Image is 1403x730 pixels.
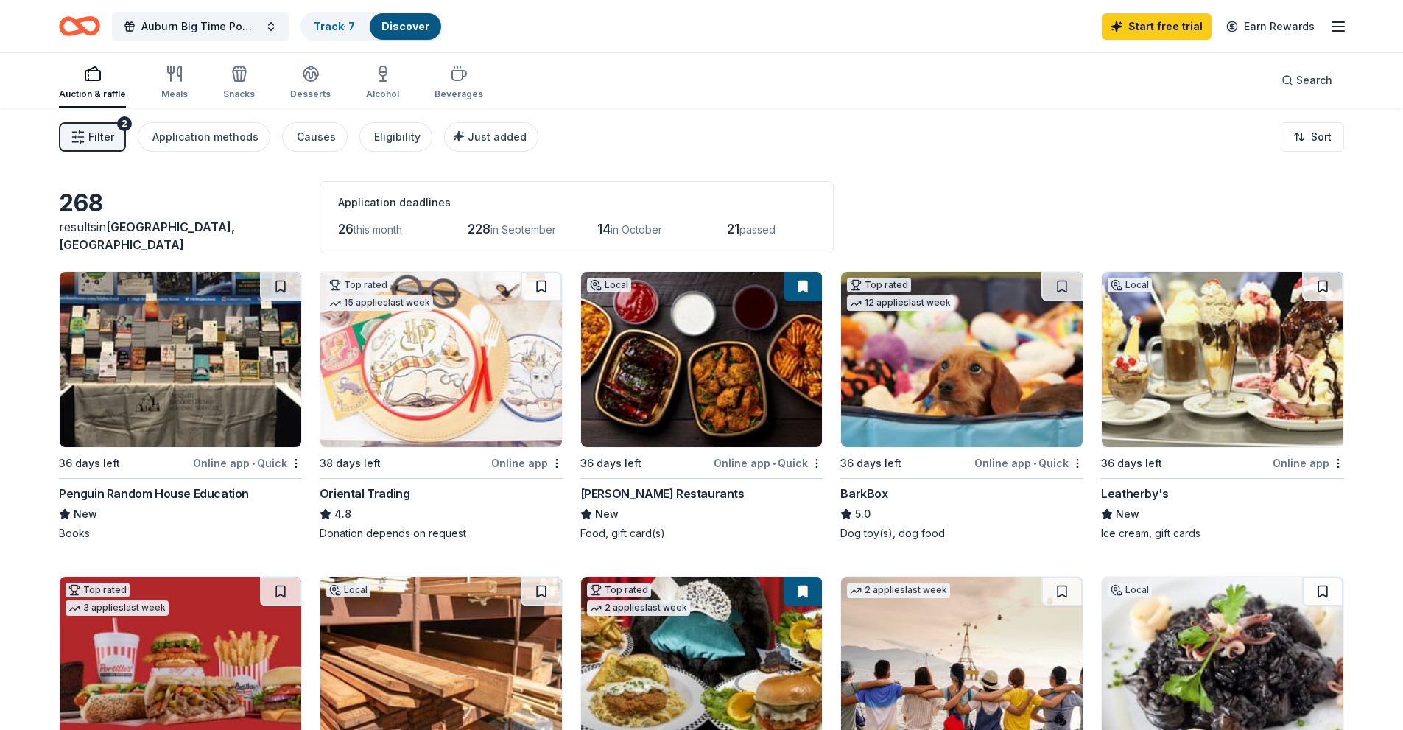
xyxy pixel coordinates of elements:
[1296,71,1332,89] span: Search
[374,128,421,146] div: Eligibility
[152,128,259,146] div: Application methods
[320,272,562,447] img: Image for Oriental Trading
[314,20,355,32] a: Track· 7
[1270,66,1344,95] button: Search
[252,457,255,469] span: •
[66,583,130,597] div: Top rated
[59,122,126,152] button: Filter2
[59,455,120,472] div: 36 days left
[138,122,270,152] button: Application methods
[1311,128,1332,146] span: Sort
[595,505,619,523] span: New
[435,88,483,100] div: Beverages
[840,271,1083,541] a: Image for BarkBoxTop rated12 applieslast week36 days leftOnline app•QuickBarkBox5.0Dog toy(s), do...
[359,122,432,152] button: Eligibility
[117,116,132,131] div: 2
[290,59,331,108] button: Desserts
[840,485,887,502] div: BarkBox
[468,221,490,236] span: 228
[587,583,651,597] div: Top rated
[193,454,302,472] div: Online app Quick
[338,221,354,236] span: 26
[59,9,100,43] a: Home
[1108,583,1152,597] div: Local
[59,88,126,100] div: Auction & raffle
[597,221,611,236] span: 14
[338,194,815,211] div: Application deadlines
[1281,122,1344,152] button: Sort
[1116,505,1139,523] span: New
[320,485,410,502] div: Oriental Trading
[320,526,563,541] div: Donation depends on request
[334,505,351,523] span: 4.8
[444,122,538,152] button: Just added
[855,505,871,523] span: 5.0
[223,88,255,100] div: Snacks
[74,505,97,523] span: New
[1217,13,1323,40] a: Earn Rewards
[1108,278,1152,292] div: Local
[141,18,259,35] span: Auburn Big Time Pow Wow
[59,220,235,252] span: in
[59,526,302,541] div: Books
[59,220,235,252] span: [GEOGRAPHIC_DATA], [GEOGRAPHIC_DATA]
[847,278,911,292] div: Top rated
[326,583,370,597] div: Local
[1033,457,1036,469] span: •
[587,278,631,292] div: Local
[773,457,776,469] span: •
[300,12,443,41] button: Track· 7Discover
[435,59,483,108] button: Beverages
[580,455,641,472] div: 36 days left
[840,455,901,472] div: 36 days left
[59,271,302,541] a: Image for Penguin Random House Education36 days leftOnline app•QuickPenguin Random House Educatio...
[1101,455,1162,472] div: 36 days left
[60,272,301,447] img: Image for Penguin Random House Education
[1102,272,1343,447] img: Image for Leatherby's
[847,295,954,311] div: 12 applies last week
[59,59,126,108] button: Auction & raffle
[366,88,399,100] div: Alcohol
[841,272,1083,447] img: Image for BarkBox
[1273,454,1344,472] div: Online app
[847,583,950,598] div: 2 applies last week
[59,485,249,502] div: Penguin Random House Education
[974,454,1083,472] div: Online app Quick
[326,295,433,311] div: 15 applies last week
[320,271,563,541] a: Image for Oriental TradingTop rated15 applieslast week38 days leftOnline appOriental Trading4.8Do...
[490,223,556,236] span: in September
[88,128,114,146] span: Filter
[727,221,739,236] span: 21
[161,59,188,108] button: Meals
[366,59,399,108] button: Alcohol
[1101,526,1344,541] div: Ice cream, gift cards
[580,485,745,502] div: [PERSON_NAME] Restaurants
[468,130,527,143] span: Just added
[282,122,348,152] button: Causes
[611,223,662,236] span: in October
[491,454,563,472] div: Online app
[59,189,302,218] div: 268
[1101,271,1344,541] a: Image for Leatherby'sLocal36 days leftOnline appLeatherby'sNewIce cream, gift cards
[840,526,1083,541] div: Dog toy(s), dog food
[320,455,381,472] div: 38 days left
[1102,13,1212,40] a: Start free trial
[66,600,169,616] div: 3 applies last week
[290,88,331,100] div: Desserts
[580,526,823,541] div: Food, gift card(s)
[326,278,390,292] div: Top rated
[581,272,823,447] img: Image for Bennett's Restaurants
[381,20,429,32] a: Discover
[354,223,402,236] span: this month
[714,454,823,472] div: Online app Quick
[297,128,336,146] div: Causes
[1101,485,1169,502] div: Leatherby's
[223,59,255,108] button: Snacks
[587,600,690,616] div: 2 applies last week
[112,12,289,41] button: Auburn Big Time Pow Wow
[59,218,302,253] div: results
[739,223,776,236] span: passed
[161,88,188,100] div: Meals
[580,271,823,541] a: Image for Bennett's RestaurantsLocal36 days leftOnline app•Quick[PERSON_NAME] RestaurantsNewFood,...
